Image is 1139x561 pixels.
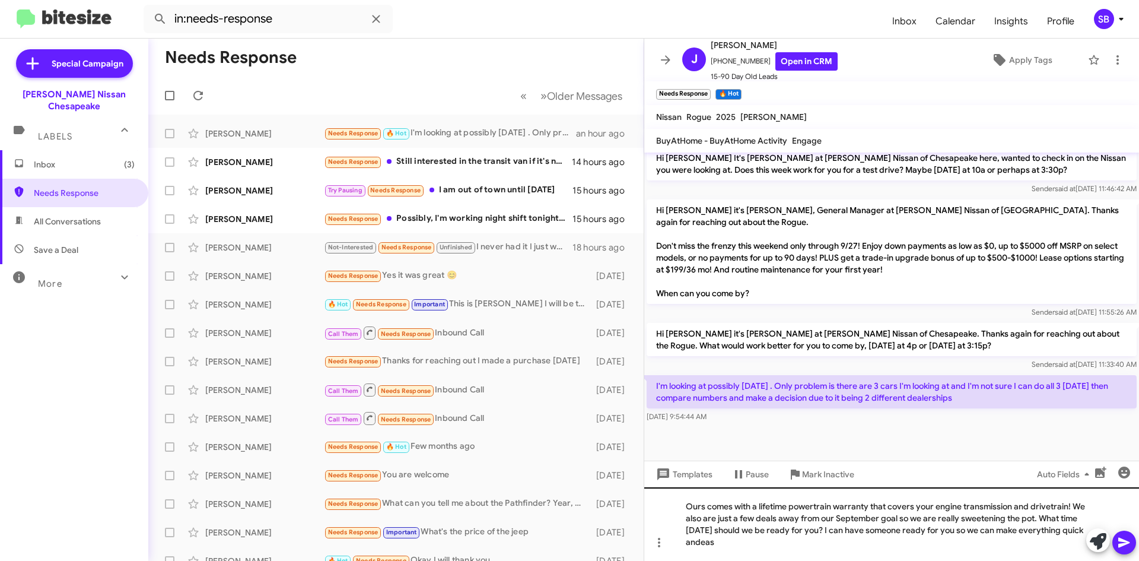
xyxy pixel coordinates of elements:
small: Needs Response [656,89,711,100]
p: Hi [PERSON_NAME] it's [PERSON_NAME], General Manager at [PERSON_NAME] Nissan of [GEOGRAPHIC_DATA]... [647,199,1137,304]
span: « [520,88,527,103]
a: Inbox [883,4,926,39]
span: Needs Response [328,528,378,536]
span: Rogue [686,112,711,122]
div: an hour ago [576,128,634,140]
span: Inbox [34,159,135,170]
div: Ours comes with a lifetime powertrain warranty that covers your engine transmission and drivetrai... [644,487,1139,561]
span: Needs Response [328,129,378,137]
span: Needs Response [381,243,432,251]
span: Older Messages [547,90,622,103]
div: [DATE] [590,384,634,396]
div: [PERSON_NAME] [205,213,324,225]
span: All Conversations [34,215,101,227]
span: Needs Response [328,272,378,280]
div: 15 hours ago [572,213,634,225]
nav: Page navigation example [514,84,629,108]
div: I never had it I just wanted to kbb the car [324,240,572,254]
div: [PERSON_NAME] [205,270,324,282]
span: Templates [654,464,712,485]
span: Needs Response [328,357,378,365]
span: Needs Response [328,443,378,451]
div: [PERSON_NAME] [205,185,324,196]
span: Needs Response [356,300,406,308]
div: [PERSON_NAME] [205,128,324,140]
div: Few months ago [324,440,590,454]
div: [PERSON_NAME] [205,327,324,339]
div: 15 hours ago [572,185,634,196]
span: Sender [DATE] 11:46:42 AM [1032,184,1137,193]
div: [PERSON_NAME] [205,356,324,367]
span: [PERSON_NAME] [711,38,838,52]
button: Next [533,84,629,108]
span: said at [1055,184,1076,193]
span: (3) [124,159,135,170]
span: Sender [DATE] 11:33:40 AM [1032,360,1137,369]
span: said at [1055,360,1076,369]
div: [PERSON_NAME] [205,470,324,481]
span: Engage [792,135,822,146]
input: Search [144,5,393,33]
span: Not-Interested [328,243,374,251]
div: [DATE] [590,413,634,424]
h1: Needs Response [165,48,297,67]
span: Nissan [656,112,682,122]
div: [PERSON_NAME] [205,413,324,424]
div: Inbound Call [324,382,590,397]
div: 14 hours ago [572,156,634,168]
span: Pause [746,464,769,485]
div: Inbound Call [324,411,590,426]
span: 🔥 Hot [386,443,406,451]
span: 15-90 Day Old Leads [711,71,838,83]
span: Save a Deal [34,244,78,256]
div: I'm looking at possibly [DATE] . Only problem is there are 3 cars I'm looking at and I'm not sure... [324,126,576,140]
span: Call Them [328,416,359,423]
span: [PHONE_NUMBER] [711,52,838,71]
span: 🔥 Hot [386,129,406,137]
span: Unfinished [440,243,472,251]
span: Needs Response [34,187,135,199]
div: [PERSON_NAME] [205,498,324,510]
span: Auto Fields [1037,464,1094,485]
span: 2025 [716,112,736,122]
div: Still interested in the transit van if it's not sold already [324,155,572,169]
div: Thanks for reaching out I made a purchase [DATE] [324,354,590,368]
span: Needs Response [370,186,421,194]
div: 18 hours ago [572,242,634,253]
button: Mark Inactive [778,464,864,485]
span: Needs Response [328,500,378,508]
div: [DATE] [590,299,634,310]
div: [PERSON_NAME] [205,527,324,538]
div: [DATE] [590,441,634,453]
button: Templates [644,464,722,485]
div: [DATE] [590,270,634,282]
span: Needs Response [328,471,378,479]
div: [DATE] [590,498,634,510]
button: SB [1084,9,1126,29]
div: [PERSON_NAME] [205,299,324,310]
a: Insights [985,4,1038,39]
span: Needs Response [381,387,431,395]
a: Open in CRM [775,52,838,71]
div: This is [PERSON_NAME] I will be there at 2pm [324,297,590,311]
button: Previous [513,84,534,108]
p: Hi [PERSON_NAME] it's [PERSON_NAME] at [PERSON_NAME] Nissan of Chesapeake. Thanks again for reach... [647,323,1137,356]
button: Apply Tags [960,49,1082,71]
span: 🔥 Hot [328,300,348,308]
a: Special Campaign [16,49,133,78]
div: [PERSON_NAME] [205,242,324,253]
a: Profile [1038,4,1084,39]
p: Hi [PERSON_NAME] It's [PERSON_NAME] at [PERSON_NAME] Nissan of Chesapeake here, wanted to check i... [647,147,1137,180]
span: Labels [38,131,72,142]
span: Needs Response [381,416,431,423]
span: Important [414,300,445,308]
span: Mark Inactive [802,464,854,485]
div: [DATE] [590,470,634,481]
span: [DATE] 9:54:44 AM [647,412,707,421]
span: Call Them [328,387,359,395]
span: Sender [DATE] 11:55:26 AM [1032,308,1137,316]
div: I am out of town until [DATE] [324,183,572,197]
